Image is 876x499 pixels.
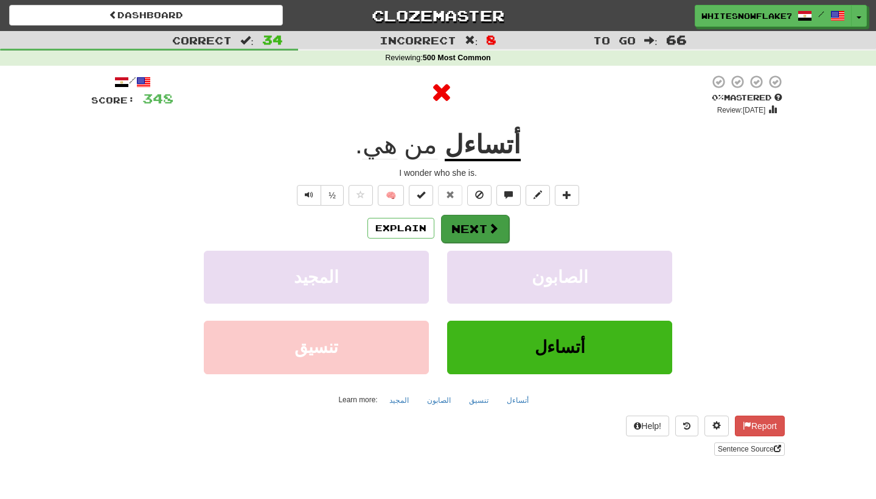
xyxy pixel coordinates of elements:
[666,32,687,47] span: 66
[294,185,344,206] div: Text-to-speech controls
[294,268,339,287] span: المجيد
[496,185,521,206] button: Discuss sentence (alt+u)
[204,251,429,304] button: المجيد
[695,5,852,27] a: WhiteSnowflake7864 /
[404,130,437,159] span: من
[486,32,496,47] span: 8
[240,35,254,46] span: :
[467,185,492,206] button: Ignore sentence (alt+i)
[447,321,672,374] button: أتساءل
[447,251,672,304] button: الصابون
[465,35,478,46] span: :
[383,391,415,410] button: المجيد
[409,185,433,206] button: Set this sentence to 100% Mastered (alt+m)
[438,185,462,206] button: Reset to 0% Mastered (alt+r)
[297,185,321,206] button: Play sentence audio (ctl+space)
[675,416,698,436] button: Round history (alt+y)
[462,391,495,410] button: تنسيق
[626,416,669,436] button: Help!
[204,321,429,374] button: تنسيق
[172,34,232,46] span: Correct
[535,338,585,357] span: أتساءل
[420,391,457,410] button: الصابون
[294,338,338,357] span: تنسيق
[363,130,397,159] span: هي
[717,106,766,114] small: Review: [DATE]
[735,416,785,436] button: Report
[644,35,658,46] span: :
[338,396,377,404] small: Learn more:
[532,268,588,287] span: الصابون
[367,218,434,239] button: Explain
[91,167,785,179] div: I wonder who she is.
[378,185,404,206] button: 🧠
[423,54,491,62] strong: 500 Most Common
[709,92,785,103] div: Mastered
[500,391,535,410] button: أتساءل
[349,185,373,206] button: Favorite sentence (alt+f)
[593,34,636,46] span: To go
[321,185,344,206] button: ½
[818,10,824,18] span: /
[555,185,579,206] button: Add to collection (alt+a)
[380,34,456,46] span: Incorrect
[701,10,791,21] span: WhiteSnowflake7864
[441,215,509,243] button: Next
[301,5,575,26] a: Clozemaster
[526,185,550,206] button: Edit sentence (alt+d)
[142,91,173,106] span: 348
[91,74,173,89] div: /
[91,95,135,105] span: Score:
[712,92,724,102] span: 0 %
[9,5,283,26] a: Dashboard
[714,442,785,456] a: Sentence Source
[355,130,445,159] span: .
[445,130,521,161] u: أتساءل
[262,32,283,47] span: 34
